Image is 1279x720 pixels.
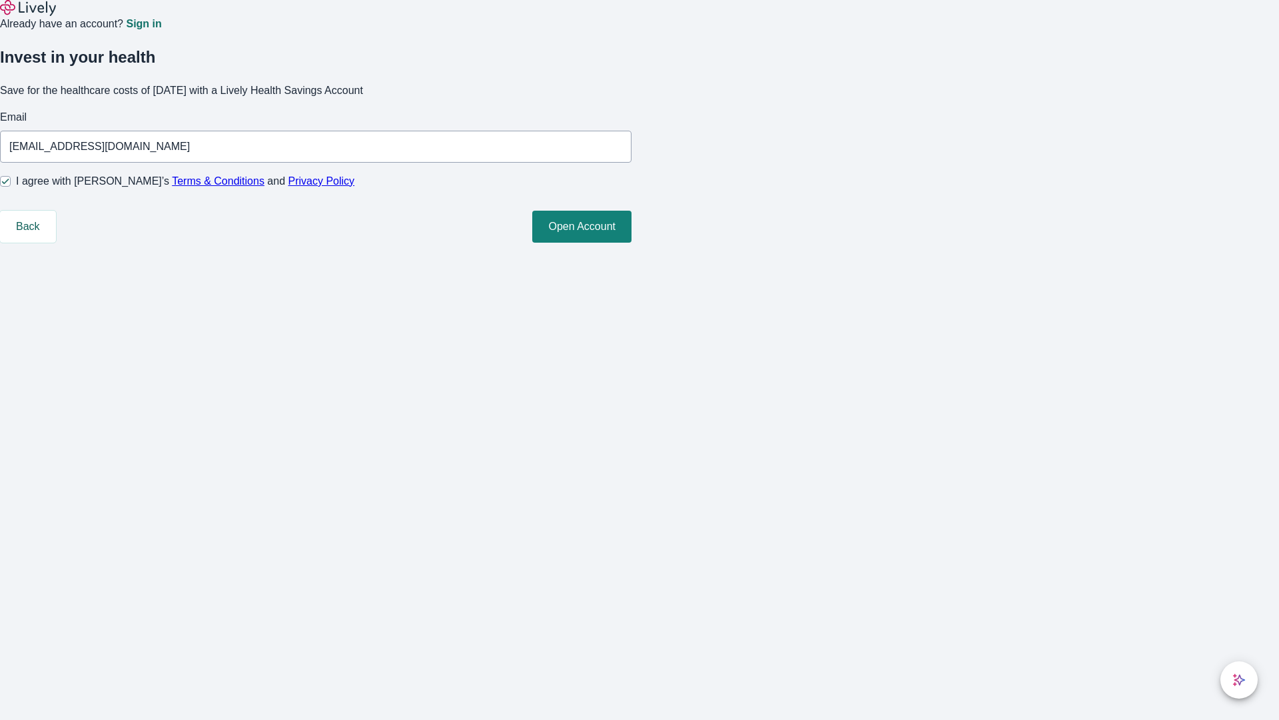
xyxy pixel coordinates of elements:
span: I agree with [PERSON_NAME]’s and [16,173,354,189]
a: Privacy Policy [288,175,355,187]
a: Terms & Conditions [172,175,264,187]
svg: Lively AI Assistant [1232,673,1246,687]
button: Open Account [532,211,632,243]
button: chat [1220,661,1258,699]
a: Sign in [126,19,161,29]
